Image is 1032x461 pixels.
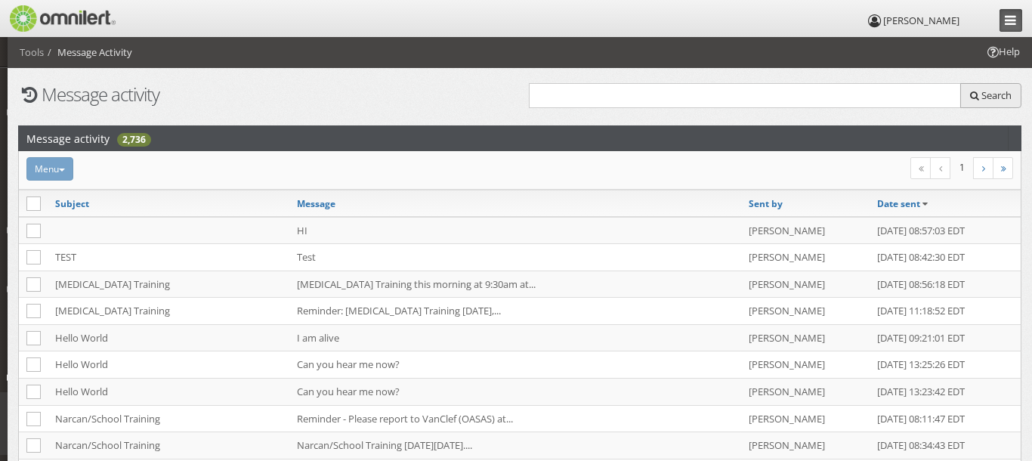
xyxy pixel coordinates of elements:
span: Help [34,11,65,24]
td: Narcan/School Training [DATE][DATE].... [289,432,741,459]
a: Subject [55,197,89,210]
h2: Message activity [26,126,110,150]
td: [DATE] 08:42:30 EDT [870,244,1021,271]
td: [PERSON_NAME] [741,244,870,271]
button: Search [960,83,1021,108]
td: Hello World [48,379,289,406]
a: Last [993,157,1013,179]
li: 1 [950,157,974,178]
td: Hello World [48,351,289,379]
a: Message [297,197,335,210]
td: Can you hear me now? [289,351,741,379]
a: Next [973,157,993,179]
td: [DATE] 08:34:43 EDT [870,432,1021,459]
span: Help [985,45,1020,59]
td: [PERSON_NAME] [741,324,870,351]
td: [DATE] 08:56:18 EDT [870,271,1021,298]
td: Hello World [48,324,289,351]
a: First [910,157,931,179]
td: Can you hear me now? [289,379,741,406]
td: [PERSON_NAME] [741,379,870,406]
td: [PERSON_NAME] [741,217,870,244]
td: Narcan/School Training [48,405,289,432]
td: [MEDICAL_DATA] Training [48,271,289,298]
td: [MEDICAL_DATA] Training this morning at 9:30am at... [289,271,741,298]
li: Message Activity [44,45,132,60]
td: Reminder - Please report to VanClef (OASAS) at... [289,405,741,432]
td: [DATE] 11:18:52 EDT [870,298,1021,325]
td: [PERSON_NAME] [741,298,870,325]
a: Sent by [749,197,783,210]
a: Collapse Menu [1000,9,1022,32]
td: [DATE] 09:21:01 EDT [870,324,1021,351]
td: [PERSON_NAME] [741,271,870,298]
img: Omnilert [8,5,116,32]
td: [DATE] 08:57:03 EDT [870,217,1021,244]
td: I am alive [289,324,741,351]
td: HI [289,217,741,244]
td: Reminder: [MEDICAL_DATA] Training [DATE],... [289,298,741,325]
a: Previous [930,157,950,179]
td: [DATE] 13:23:42 EDT [870,379,1021,406]
td: [MEDICAL_DATA] Training [48,298,289,325]
td: [DATE] 08:11:47 EDT [870,405,1021,432]
td: [PERSON_NAME] [741,432,870,459]
td: Test [289,244,741,271]
li: Tools [20,45,44,60]
a: Date sent [877,197,920,210]
div: 2,736 [117,133,151,147]
td: [PERSON_NAME] [741,351,870,379]
td: [DATE] 13:25:26 EDT [870,351,1021,379]
td: Narcan/School Training [48,432,289,459]
span: Search [981,88,1012,102]
td: [PERSON_NAME] [741,405,870,432]
h1: Message activity [18,85,510,104]
td: TEST [48,244,289,271]
span: [PERSON_NAME] [883,14,959,27]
